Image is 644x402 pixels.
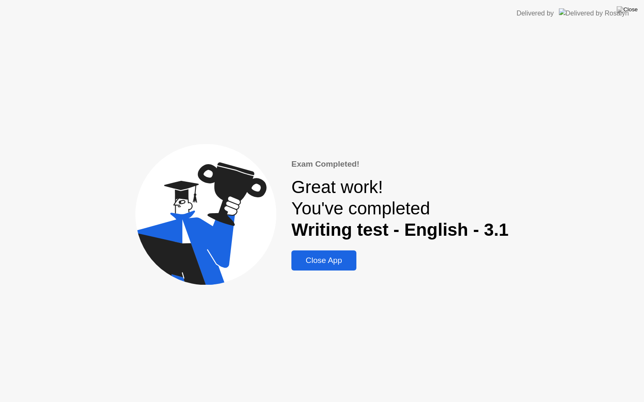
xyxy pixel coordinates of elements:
img: Close [617,6,638,13]
div: Delivered by [517,8,554,18]
img: Delivered by Rosalyn [559,8,629,18]
div: Great work! You've completed [291,177,509,240]
b: Writing test - English - 3.1 [291,220,509,240]
button: Close App [291,250,356,271]
div: Close App [294,256,354,265]
div: Exam Completed! [291,158,509,170]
